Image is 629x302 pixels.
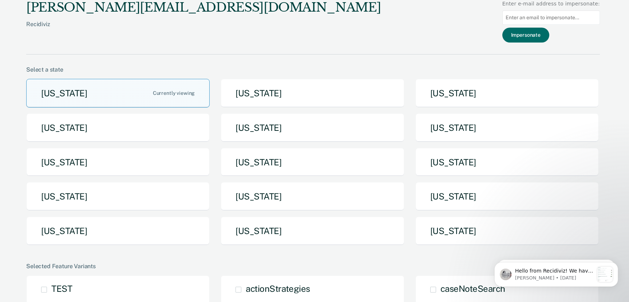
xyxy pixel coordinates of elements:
button: Impersonate [502,28,549,43]
div: Recidiviz [26,21,381,39]
span: actionStrategies [246,283,310,294]
iframe: Intercom notifications message [483,247,629,298]
div: Selected Feature Variants [26,263,600,270]
button: [US_STATE] [221,182,404,211]
button: [US_STATE] [221,217,404,245]
div: Select a state [26,66,600,73]
button: [US_STATE] [221,113,404,142]
button: [US_STATE] [26,182,210,211]
span: Hello from Recidiviz! We have some exciting news. Officers will now have their own Overview page ... [32,20,110,257]
button: [US_STATE] [221,79,404,108]
button: [US_STATE] [415,79,599,108]
p: Message from Kim, sent 5d ago [32,27,110,34]
button: [US_STATE] [26,217,210,245]
button: [US_STATE] [415,148,599,177]
button: [US_STATE] [415,217,599,245]
button: [US_STATE] [415,182,599,211]
span: TEST [51,283,72,294]
button: [US_STATE] [415,113,599,142]
button: [US_STATE] [26,79,210,108]
span: caseNoteSearch [440,283,505,294]
input: Enter an email to impersonate... [502,11,600,25]
button: [US_STATE] [26,113,210,142]
button: [US_STATE] [221,148,404,177]
button: [US_STATE] [26,148,210,177]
